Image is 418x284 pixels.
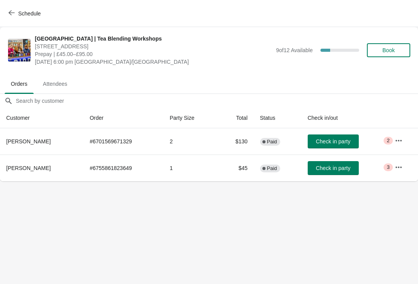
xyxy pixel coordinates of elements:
input: Search by customer [15,94,418,108]
button: Check in party [308,161,359,175]
span: [PERSON_NAME] [6,165,51,171]
td: $45 [218,155,254,181]
span: Book [382,47,395,53]
span: Check in party [316,138,350,145]
th: Order [84,108,164,128]
span: [PERSON_NAME] [6,138,51,145]
span: Paid [267,165,277,172]
button: Schedule [4,7,47,20]
span: [DATE] 6:00 pm [GEOGRAPHIC_DATA]/[GEOGRAPHIC_DATA] [35,58,272,66]
td: # 6701569671329 [84,128,164,155]
td: # 6755861823649 [84,155,164,181]
th: Party Size [163,108,218,128]
th: Status [254,108,302,128]
span: 2 [387,138,389,144]
span: Attendees [37,77,74,91]
span: Orders [5,77,34,91]
img: Glasgow | Tea Blending Workshops [8,39,31,61]
td: 1 [163,155,218,181]
span: 9 of 12 Available [276,47,313,53]
span: 3 [387,164,389,170]
span: [GEOGRAPHIC_DATA] | Tea Blending Workshops [35,35,272,43]
button: Check in party [308,134,359,148]
td: 2 [163,128,218,155]
td: $130 [218,128,254,155]
span: Prepay | £45.00–£95.00 [35,50,272,58]
span: Check in party [316,165,350,171]
span: Schedule [18,10,41,17]
th: Check in/out [302,108,389,128]
span: Paid [267,139,277,145]
button: Book [367,43,410,57]
span: [STREET_ADDRESS] [35,43,272,50]
th: Total [218,108,254,128]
